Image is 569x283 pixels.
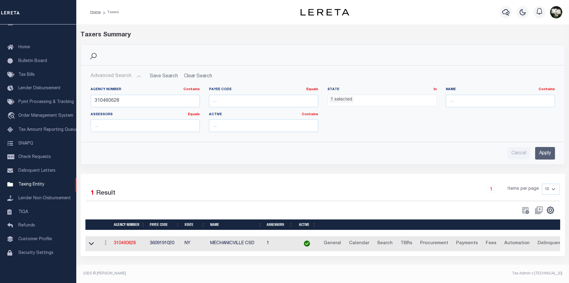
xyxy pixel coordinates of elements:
[508,186,539,193] span: Items per page
[18,223,35,228] span: Refunds
[502,239,532,248] a: Automation
[434,88,437,91] a: In
[18,86,61,90] span: Lender Disbursement
[209,87,318,92] label: Payee Code
[295,219,319,230] th: Active: activate to sort column ascending
[18,128,78,132] span: Tax Amount Reporting Queue
[147,236,182,251] td: 3609191020
[147,219,182,230] th: Payee Code: activate to sort column ascending
[209,112,318,117] label: Active
[483,239,499,248] a: Fees
[209,119,318,132] input: ...
[91,190,94,197] span: 1
[91,112,200,117] label: Assessors
[374,239,395,248] a: Search
[507,147,530,160] input: Cancel
[188,113,200,116] a: Equals
[18,196,71,200] span: Lender Non-Disbursement
[18,59,47,63] span: Bulletin Board
[183,88,200,91] a: Contains
[306,88,318,91] a: Equals
[304,241,310,247] img: check-icon-green.svg
[538,88,555,91] a: Contains
[264,219,295,230] th: Assessors: activate to sort column ascending
[101,9,119,15] li: Taxers
[398,239,415,248] a: TBRs
[18,45,30,50] span: Home
[321,239,344,248] a: General
[18,73,35,77] span: Tax Bills
[417,239,451,248] a: Procurement
[208,236,264,251] td: MECHANICVILLE CSD
[453,239,481,248] a: Payments
[182,219,208,230] th: State: activate to sort column ascending
[208,219,264,230] th: Name: activate to sort column ascending
[91,119,200,132] input: ...
[111,219,147,230] th: Agency Number: activate to sort column ascending
[18,210,28,214] span: TIQA
[18,237,52,241] span: Customer Profile
[18,182,44,187] span: Taxing Entity
[18,114,73,118] span: Order Management System
[7,112,17,120] i: travel_explore
[79,271,323,276] div: 2025 © [PERSON_NAME].
[18,169,56,173] span: Delinquent Letters
[182,236,208,251] td: NY
[446,87,555,92] label: Name
[209,95,318,107] input: ...
[327,271,562,276] div: Tax Admin v.[TECHNICAL_ID]
[446,95,555,107] input: ...
[329,97,354,103] li: 1 selected
[96,189,115,198] label: Result
[114,241,136,245] a: 310460628
[18,100,74,104] span: Pymt Processing & Tracking
[535,147,555,160] input: Apply
[264,236,295,251] td: 1
[535,239,568,248] a: Delinquency
[327,87,437,92] label: State
[302,113,318,116] a: Contains
[91,87,200,92] label: Agency Number
[346,239,372,248] a: Calendar
[90,10,101,14] a: Home
[301,9,349,16] img: logo-dark.svg
[18,251,53,255] span: Security Settings
[488,186,495,193] a: 1
[18,155,51,159] span: Check Requests
[81,31,442,40] div: Taxers Summary
[91,70,141,82] button: Advanced Search
[18,141,33,145] span: SNAPQ
[91,95,200,107] input: ...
